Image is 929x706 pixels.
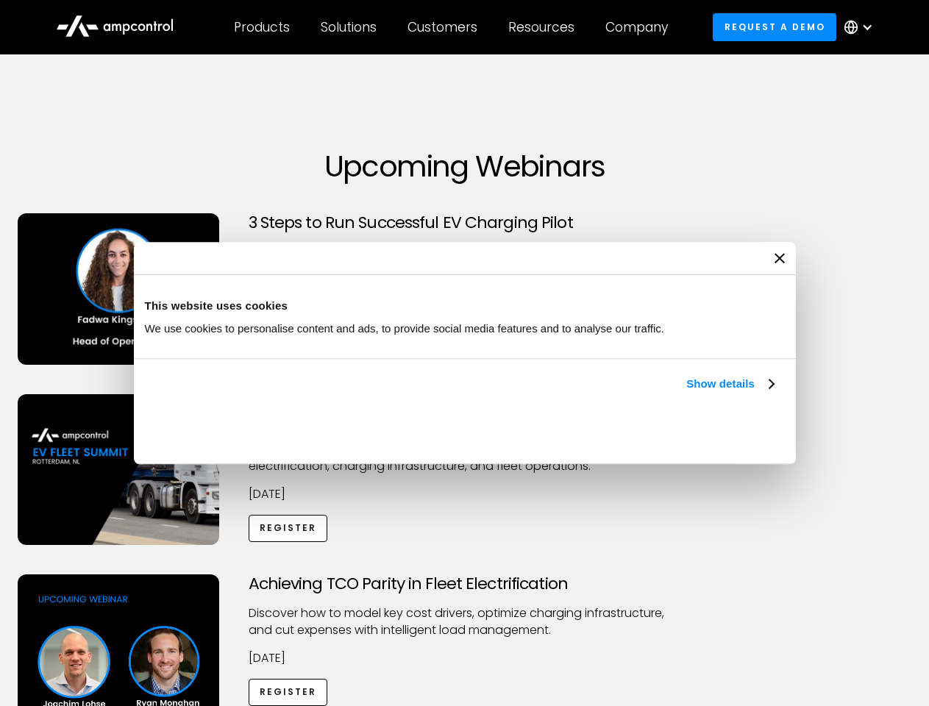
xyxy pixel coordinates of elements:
[508,19,574,35] div: Resources
[145,297,785,315] div: This website uses cookies
[249,213,681,232] h3: 3 Steps to Run Successful EV Charging Pilot
[234,19,290,35] div: Products
[605,19,668,35] div: Company
[775,253,785,263] button: Close banner
[249,650,681,666] p: [DATE]
[407,19,477,35] div: Customers
[568,410,779,452] button: Okay
[321,19,377,35] div: Solutions
[18,149,912,184] h1: Upcoming Webinars
[713,13,836,40] a: Request a demo
[249,679,328,706] a: Register
[686,375,773,393] a: Show details
[249,574,681,593] h3: Achieving TCO Parity in Fleet Electrification
[145,322,665,335] span: We use cookies to personalise content and ads, to provide social media features and to analyse ou...
[249,486,681,502] p: [DATE]
[249,605,681,638] p: Discover how to model key cost drivers, optimize charging infrastructure, and cut expenses with i...
[249,515,328,542] a: Register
